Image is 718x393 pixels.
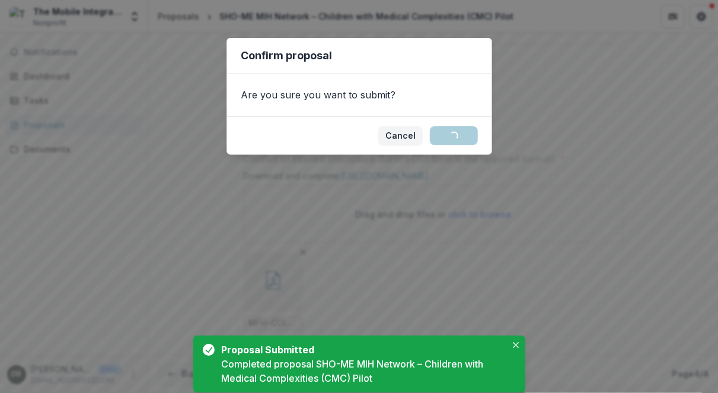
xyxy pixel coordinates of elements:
[509,338,523,352] button: Close
[222,357,506,385] div: Completed proposal SHO-ME MIH Network – Children with Medical Complexities (CMC) Pilot
[226,74,492,116] div: Are you sure you want to submit?
[378,126,422,145] button: Cancel
[222,343,502,357] div: Proposal Submitted
[226,38,492,74] header: Confirm proposal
